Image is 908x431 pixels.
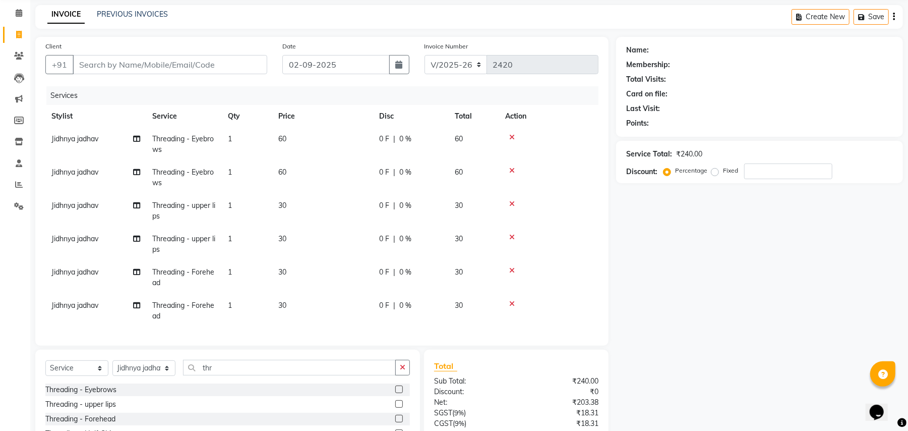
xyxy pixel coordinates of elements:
[45,105,146,128] th: Stylist
[51,134,98,143] span: Jidhnya jadhav
[152,301,214,320] span: Threading - Forehead
[228,267,232,277] span: 1
[45,399,116,410] div: Threading - upper lips
[393,167,395,178] span: |
[51,301,98,310] span: Jidhnya jadhav
[379,267,389,278] span: 0 F
[516,376,606,387] div: ₹240.00
[675,166,707,175] label: Percentage
[676,149,702,159] div: ₹240.00
[455,201,463,210] span: 30
[278,134,286,143] span: 60
[51,234,98,243] span: Jidhnya jadhav
[516,387,606,397] div: ₹0
[455,267,463,277] span: 30
[379,167,389,178] span: 0 F
[393,267,395,278] span: |
[272,105,373,128] th: Price
[379,234,389,244] span: 0 F
[434,419,453,428] span: CGST
[626,118,649,129] div: Points:
[45,42,62,51] label: Client
[792,9,850,25] button: Create New
[455,301,463,310] span: 30
[373,105,449,128] th: Disc
[427,376,516,387] div: Sub Total:
[455,134,463,143] span: 60
[399,200,411,211] span: 0 %
[278,301,286,310] span: 30
[51,201,98,210] span: Jidhnya jadhav
[866,391,898,421] iframe: chat widget
[379,300,389,311] span: 0 F
[379,134,389,144] span: 0 F
[278,267,286,277] span: 30
[434,361,457,371] span: Total
[516,418,606,429] div: ₹18.31
[399,300,411,311] span: 0 %
[73,55,267,74] input: Search by Name/Mobile/Email/Code
[427,387,516,397] div: Discount:
[282,42,296,51] label: Date
[626,89,668,99] div: Card on file:
[516,397,606,408] div: ₹203.38
[455,234,463,243] span: 30
[434,408,452,417] span: SGST
[228,134,232,143] span: 1
[626,60,670,70] div: Membership:
[393,234,395,244] span: |
[454,409,464,417] span: 9%
[854,9,889,25] button: Save
[228,201,232,210] span: 1
[45,385,116,395] div: Threading - Eyebrows
[626,167,657,177] div: Discount:
[278,234,286,243] span: 30
[393,300,395,311] span: |
[152,168,214,187] span: Threading - Eyebrows
[427,397,516,408] div: Net:
[278,201,286,210] span: 30
[47,6,85,24] a: INVOICE
[152,267,214,287] span: Threading - Forehead
[399,267,411,278] span: 0 %
[399,134,411,144] span: 0 %
[393,200,395,211] span: |
[146,105,222,128] th: Service
[393,134,395,144] span: |
[425,42,468,51] label: Invoice Number
[51,267,98,277] span: Jidhnya jadhav
[626,103,660,114] div: Last Visit:
[427,408,516,418] div: ( )
[626,149,672,159] div: Service Total:
[399,234,411,244] span: 0 %
[499,105,598,128] th: Action
[723,166,738,175] label: Fixed
[51,168,98,177] span: Jidhnya jadhav
[455,168,463,177] span: 60
[228,234,232,243] span: 1
[626,45,649,56] div: Name:
[449,105,499,128] th: Total
[183,360,396,375] input: Search or Scan
[222,105,272,128] th: Qty
[97,10,168,19] a: PREVIOUS INVOICES
[427,418,516,429] div: ( )
[626,74,666,85] div: Total Visits:
[455,419,464,427] span: 9%
[228,301,232,310] span: 1
[45,414,115,424] div: Threading - Forehead
[152,134,214,154] span: Threading - Eyebrows
[379,200,389,211] span: 0 F
[278,168,286,177] span: 60
[152,234,215,254] span: Threading - upper lips
[152,201,215,221] span: Threading - upper lips
[45,55,74,74] button: +91
[228,168,232,177] span: 1
[46,86,606,105] div: Services
[399,167,411,178] span: 0 %
[516,408,606,418] div: ₹18.31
